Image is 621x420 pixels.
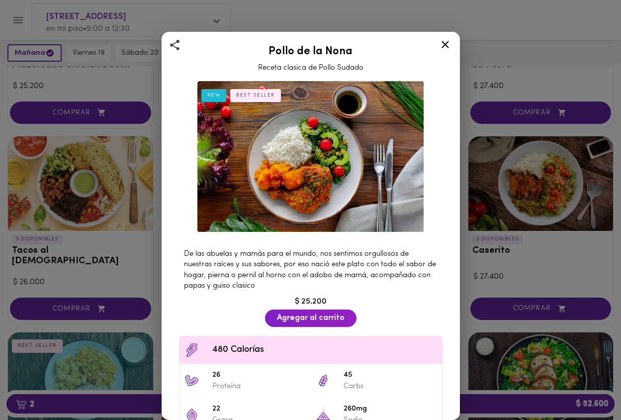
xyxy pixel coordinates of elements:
span: 26 [212,370,306,381]
img: 45 Carbs [316,373,331,388]
iframe: Messagebird Livechat Widget [563,362,611,410]
img: 26 Proteína [184,373,199,388]
span: 22 [212,404,306,415]
div: $ 25.200 [174,296,447,308]
button: Agregar al carrito [265,310,356,327]
span: 480 Calorías [212,343,437,357]
span: Agregar al carrito [277,314,345,323]
p: Proteína [212,381,306,392]
h2: Pollo de la Nona [174,46,447,58]
span: 260mg [344,404,437,415]
p: Carbs [344,381,437,392]
img: Pollo de la Nona [197,81,424,232]
span: 45 [344,370,437,381]
div: BEST SELLER [230,89,281,102]
span: De las abuelas y mamás para el mundo, nos sentimos orgullosos de nuestras raíces y sus sabores, p... [184,250,436,290]
img: Contenido calórico [184,343,199,358]
span: Receta clasica de Pollo Sudado [258,64,363,72]
div: NEW [201,89,227,102]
